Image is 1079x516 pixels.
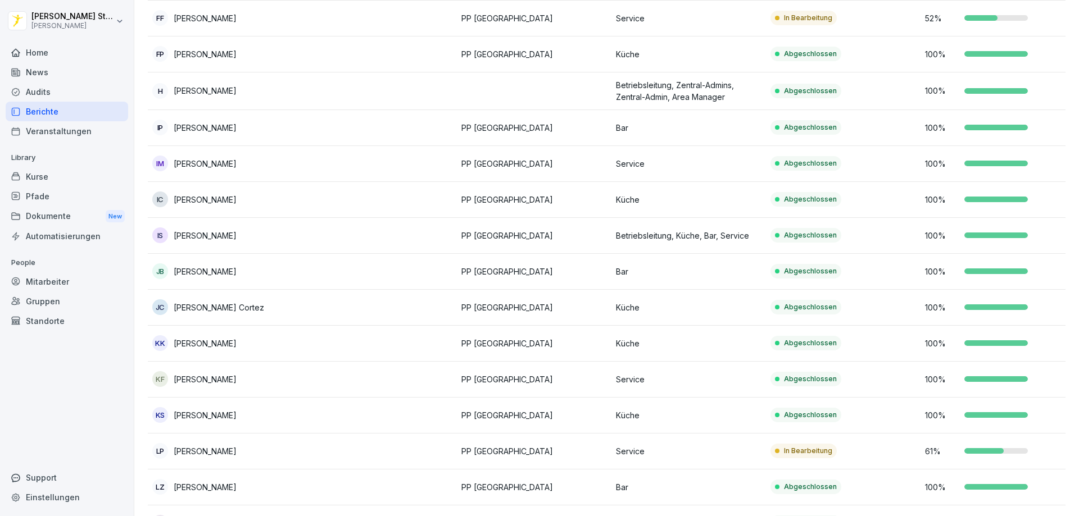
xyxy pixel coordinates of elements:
p: Abgeschlossen [784,86,837,96]
p: Bar [616,122,761,134]
p: [PERSON_NAME] [174,122,237,134]
p: PP [GEOGRAPHIC_DATA] [461,481,607,493]
p: 100 % [925,48,959,60]
p: [PERSON_NAME] [174,266,237,277]
div: Dokumente [6,206,128,227]
div: LZ [152,479,168,495]
p: Service [616,373,761,385]
p: Abgeschlossen [784,194,837,204]
p: PP [GEOGRAPHIC_DATA] [461,230,607,241]
p: 100 % [925,158,959,170]
p: Abgeschlossen [784,338,837,348]
a: Berichte [6,102,128,121]
div: LP [152,443,168,459]
p: PP [GEOGRAPHIC_DATA] [461,12,607,24]
p: [PERSON_NAME] [174,194,237,206]
div: IS [152,227,168,243]
p: Küche [616,302,761,313]
p: Küche [616,48,761,60]
p: PP [GEOGRAPHIC_DATA] [461,194,607,206]
p: PP [GEOGRAPHIC_DATA] [461,302,607,313]
a: Automatisierungen [6,226,128,246]
p: People [6,254,128,272]
p: 100 % [925,230,959,241]
div: New [106,210,125,223]
div: JB [152,263,168,279]
p: PP [GEOGRAPHIC_DATA] [461,445,607,457]
div: Support [6,468,128,487]
p: Abgeschlossen [784,230,837,240]
div: FP [152,46,168,62]
div: KF [152,371,168,387]
p: Bar [616,266,761,277]
p: Küche [616,409,761,421]
p: Abgeschlossen [784,122,837,133]
p: 100 % [925,409,959,421]
p: [PERSON_NAME] [174,48,237,60]
p: Betriebsleitung, Küche, Bar, Service [616,230,761,241]
a: Kurse [6,167,128,186]
p: [PERSON_NAME] [174,481,237,493]
p: Abgeschlossen [784,49,837,59]
a: Pfade [6,186,128,206]
div: FF [152,10,168,26]
p: PP [GEOGRAPHIC_DATA] [461,48,607,60]
a: Mitarbeiter [6,272,128,291]
a: Home [6,43,128,62]
p: Abgeschlossen [784,374,837,384]
p: 100 % [925,194,959,206]
p: 100 % [925,337,959,349]
p: [PERSON_NAME] Cortez [174,302,264,313]
a: Audits [6,82,128,102]
p: Library [6,149,128,167]
div: IC [152,191,168,207]
p: Abgeschlossen [784,266,837,276]
p: 100 % [925,481,959,493]
a: DokumenteNew [6,206,128,227]
a: News [6,62,128,82]
p: Abgeschlossen [784,482,837,492]
p: Service [616,12,761,24]
p: [PERSON_NAME] [174,158,237,170]
a: Veranstaltungen [6,121,128,141]
p: In Bearbeitung [784,446,832,456]
p: Abgeschlossen [784,410,837,420]
div: IM [152,156,168,171]
p: PP [GEOGRAPHIC_DATA] [461,373,607,385]
p: Abgeschlossen [784,158,837,168]
div: Einstellungen [6,487,128,507]
p: 100 % [925,85,959,97]
p: Küche [616,337,761,349]
p: 100 % [925,373,959,385]
p: [PERSON_NAME] [174,445,237,457]
p: In Bearbeitung [784,13,832,23]
p: [PERSON_NAME] Stambolov [31,12,114,21]
div: IP [152,120,168,135]
p: Service [616,158,761,170]
p: [PERSON_NAME] [174,12,237,24]
p: Service [616,445,761,457]
p: [PERSON_NAME] [174,337,237,349]
p: [PERSON_NAME] [174,230,237,241]
div: JC [152,299,168,315]
p: 52 % [925,12,959,24]
p: Küche [616,194,761,206]
p: Bar [616,481,761,493]
p: 61 % [925,445,959,457]
p: PP [GEOGRAPHIC_DATA] [461,337,607,349]
a: Standorte [6,311,128,331]
p: Abgeschlossen [784,302,837,312]
p: PP [GEOGRAPHIC_DATA] [461,409,607,421]
p: PP [GEOGRAPHIC_DATA] [461,122,607,134]
a: Gruppen [6,291,128,311]
p: [PERSON_NAME] [31,22,114,30]
p: [PERSON_NAME] [174,85,237,97]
